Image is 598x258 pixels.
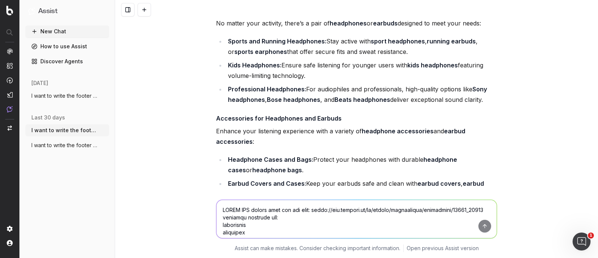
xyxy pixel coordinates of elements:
li: Stay active with , , or that offer secure fits and sweat resistance. [226,36,497,57]
button: Assist [28,6,106,16]
li: For audiophiles and professionals, high-quality options like , , and deliver exceptional sound cl... [226,84,497,105]
span: 1 [588,233,594,239]
a: Open previous Assist version [407,245,479,252]
strong: Kids Headphones: [228,61,281,69]
span: [DATE] [31,79,48,87]
button: I want to write the footer text. The foo [25,139,109,151]
a: How to use Assist [25,40,109,52]
strong: Headphone Cases and Bags: [228,156,313,163]
button: New Chat [25,25,109,37]
img: Assist [28,7,35,15]
img: Botify logo [6,6,13,15]
button: I want to write the footer text. The foo [25,90,109,102]
h4: Accessories for Headphones and Earbuds [216,114,497,123]
img: Analytics [7,48,13,54]
strong: earphone replacement buds [256,190,340,198]
strong: headphone bags [252,166,302,174]
strong: headphone accessories [362,127,434,135]
strong: kids headphones [407,61,458,69]
img: Activation [7,77,13,84]
li: Ensure safe listening for younger users with featuring volume-limiting technology. [226,60,497,81]
li: Keep your earbuds safe and clean with , , or . [226,178,497,199]
span: I want to write the footer text. The foo [31,127,97,134]
p: Assist can make mistakes. Consider checking important information. [235,245,400,252]
img: Switch project [7,125,12,131]
img: Setting [7,226,13,232]
img: Studio [7,92,13,98]
img: My account [7,240,13,246]
strong: earbuds [373,19,398,27]
span: I want to write the footer text. The foo [31,142,97,149]
strong: headphones [330,19,367,27]
button: I want to write the footer text. The foo [25,124,109,136]
span: last 30 days [31,114,65,121]
strong: Bose headphones [267,96,320,103]
iframe: Intercom live chat [573,233,591,251]
strong: Beats headphones [335,96,390,103]
img: Assist [7,106,13,112]
strong: Earbud Covers and Cases: [228,180,306,187]
img: Intelligence [7,63,13,69]
h1: Assist [38,6,58,16]
li: Protect your headphones with durable or . [226,154,497,175]
a: Discover Agents [25,55,109,67]
span: I want to write the footer text. The foo [31,92,97,100]
strong: Sports and Running Headphones: [228,37,326,45]
strong: running earbuds [427,37,476,45]
strong: Professional Headphones: [228,85,306,93]
strong: sports earphones [234,48,287,55]
p: No matter your activity, there’s a pair of or designed to meet your needs: [216,18,497,28]
strong: sport headphones [371,37,425,45]
p: Enhance your listening experience with a variety of and : [216,126,497,147]
strong: earbud covers [417,180,461,187]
